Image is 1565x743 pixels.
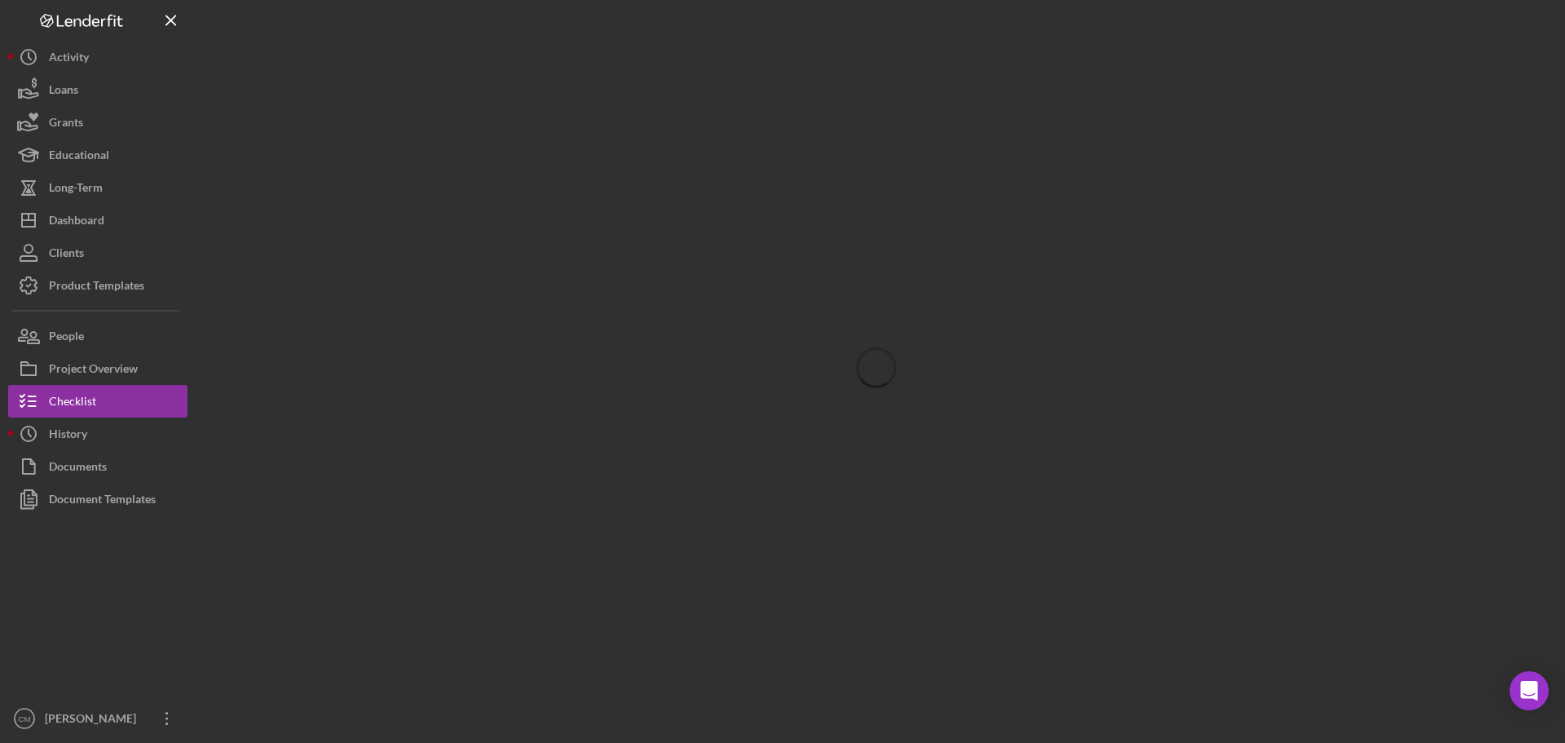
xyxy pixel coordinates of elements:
div: [PERSON_NAME] [41,702,147,739]
button: Long-Term [8,171,187,204]
div: Product Templates [49,269,144,306]
button: Grants [8,106,187,139]
div: Project Overview [49,352,138,389]
div: History [49,418,87,454]
div: Loans [49,73,78,110]
button: Clients [8,237,187,269]
div: Long-Term [49,171,103,208]
div: Documents [49,450,107,487]
div: Educational [49,139,109,175]
div: Dashboard [49,204,104,241]
div: Activity [49,41,89,77]
button: Documents [8,450,187,483]
div: People [49,320,84,356]
div: Clients [49,237,84,273]
button: Checklist [8,385,187,418]
button: CM[PERSON_NAME] [8,702,187,735]
button: Dashboard [8,204,187,237]
div: Document Templates [49,483,156,520]
div: Grants [49,106,83,143]
button: Document Templates [8,483,187,515]
button: History [8,418,187,450]
button: Project Overview [8,352,187,385]
button: Loans [8,73,187,106]
button: Product Templates [8,269,187,302]
text: CM [19,714,31,723]
button: Activity [8,41,187,73]
div: Open Intercom Messenger [1510,671,1549,710]
button: People [8,320,187,352]
div: Checklist [49,385,96,422]
button: Educational [8,139,187,171]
